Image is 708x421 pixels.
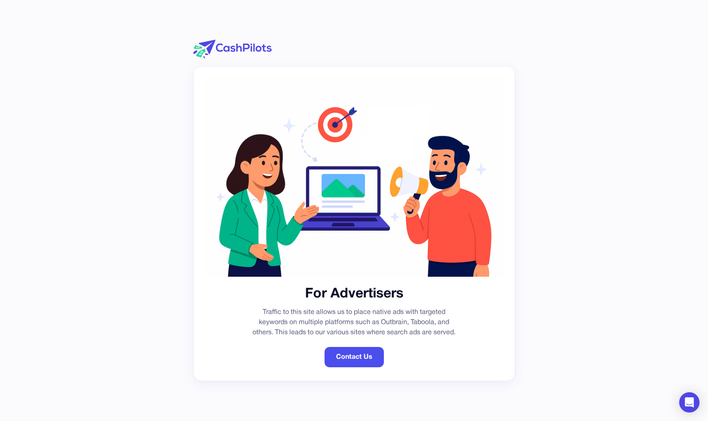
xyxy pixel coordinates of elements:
[679,392,700,413] div: Open Intercom Messenger
[248,307,460,338] p: Traffic to this site allows us to place native ads with targeted keywords on multiple platforms s...
[204,77,505,277] img: Travel themed illustration
[204,285,505,303] h1: For Advertisers
[325,347,384,367] a: Contact Us
[193,40,272,58] img: CashPilots Logo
